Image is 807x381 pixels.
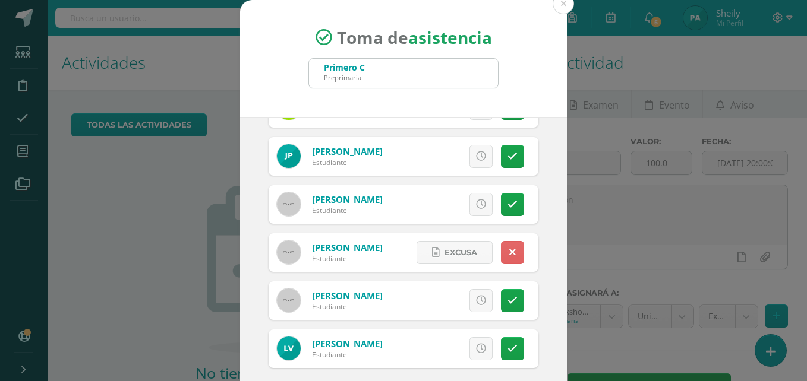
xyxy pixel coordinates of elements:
[324,73,365,82] div: Preprimaria
[277,240,301,264] img: 60x60
[312,290,383,301] a: [PERSON_NAME]
[417,241,493,264] a: Excusa
[312,338,383,350] a: [PERSON_NAME]
[324,62,365,73] div: Primero C
[277,336,301,360] img: 4051eac20841031c50acb42eefeb6362.png
[312,350,383,360] div: Estudiante
[312,193,383,205] a: [PERSON_NAME]
[408,26,492,49] strong: asistencia
[312,253,383,263] div: Estudiante
[312,157,383,167] div: Estudiante
[312,301,383,312] div: Estudiante
[312,242,383,253] a: [PERSON_NAME]
[337,26,492,49] span: Toma de
[277,144,301,168] img: 5374dd3d418474844c1d9e62c480a86a.png
[277,192,301,216] img: 60x60
[277,288,301,312] img: 60x60
[445,242,477,263] span: Excusa
[309,59,498,88] input: Busca un grado o sección aquí...
[312,205,383,215] div: Estudiante
[312,145,383,157] a: [PERSON_NAME]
